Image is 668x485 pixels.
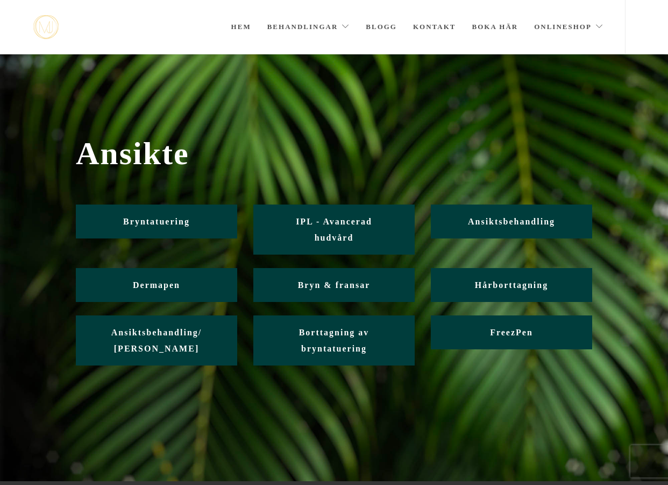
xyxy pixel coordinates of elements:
[33,15,59,39] a: mjstudio mjstudio mjstudio
[111,328,202,353] span: Ansiktsbehandling/ [PERSON_NAME]
[490,328,533,337] span: FreezPen
[253,315,415,365] a: Borttagning av bryntatuering
[468,217,555,226] span: Ansiktsbehandling
[431,205,592,238] a: Ansiktsbehandling
[253,205,415,255] a: IPL - Avancerad hudvård
[123,217,190,226] span: Bryntatuering
[431,268,592,302] a: Hårborttagning
[253,268,415,302] a: Bryn & fransar
[76,205,237,238] a: Bryntatuering
[431,315,592,349] a: FreezPen
[299,328,369,353] span: Borttagning av bryntatuering
[296,217,372,242] span: IPL - Avancerad hudvård
[76,268,237,302] a: Dermapen
[33,15,59,39] img: mjstudio
[298,280,371,290] span: Bryn & fransar
[133,280,180,290] span: Dermapen
[475,280,548,290] span: Hårborttagning
[76,135,592,172] span: Ansikte
[76,315,237,365] a: Ansiktsbehandling/ [PERSON_NAME]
